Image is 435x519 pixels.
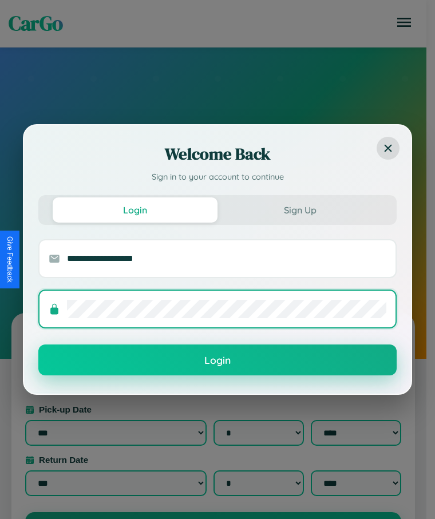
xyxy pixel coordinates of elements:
button: Sign Up [217,197,382,223]
p: Sign in to your account to continue [38,171,397,184]
button: Login [53,197,217,223]
div: Give Feedback [6,236,14,283]
button: Login [38,344,397,375]
h2: Welcome Back [38,142,397,165]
